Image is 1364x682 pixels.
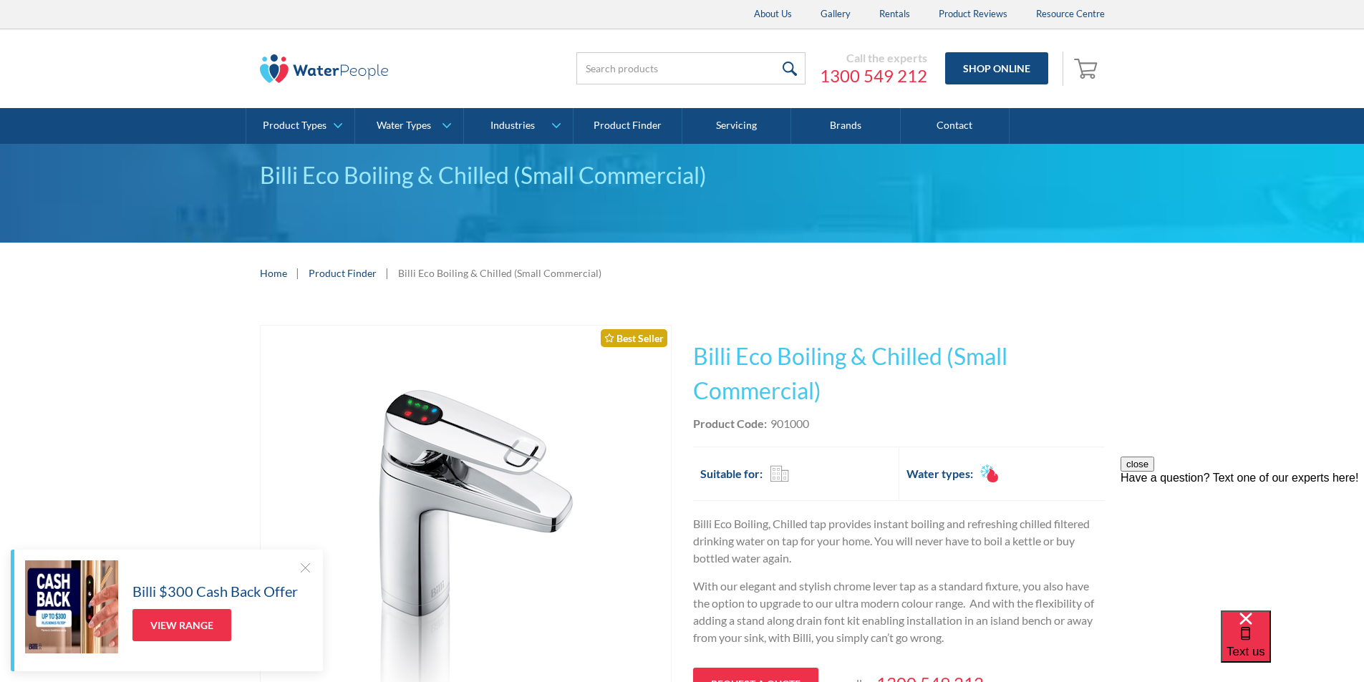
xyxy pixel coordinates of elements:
a: Open empty cart [1070,52,1105,86]
div: Water Types [377,120,431,132]
a: Servicing [682,108,791,144]
a: Shop Online [945,52,1048,84]
a: Brands [791,108,900,144]
h2: Suitable for: [700,465,763,482]
img: shopping cart [1074,57,1101,79]
div: Product Types [263,120,327,132]
div: Industries [490,120,535,132]
p: With our elegant and stylish chrome lever tap as a standard fixture, you also have the option to ... [693,578,1105,646]
a: Product Finder [574,108,682,144]
h5: Billi $300 Cash Back Offer [132,580,298,602]
a: Contact [901,108,1010,144]
img: The Water People [260,54,389,83]
div: 901000 [770,415,809,432]
p: Billi Eco Boiling, Chilled tap provides instant boiling and refreshing chilled filtered drinking ... [693,515,1105,567]
iframe: podium webchat widget bubble [1221,610,1364,682]
strong: Product Code: [693,416,767,430]
a: Product Finder [309,266,377,281]
div: | [294,264,301,281]
div: Billi Eco Boiling & Chilled (Small Commercial) [398,266,601,281]
div: Billi Eco Boiling & Chilled (Small Commercial) [260,158,1105,193]
h1: Billi Eco Boiling & Chilled (Small Commercial) [693,339,1105,408]
input: Search products [576,52,806,84]
div: Call the experts [820,51,927,65]
a: 1300 549 212 [820,65,927,87]
a: Industries [464,108,572,144]
h2: Water types: [906,465,973,482]
a: Water Types [355,108,463,144]
iframe: podium webchat widget prompt [1121,457,1364,628]
img: Billi $300 Cash Back Offer [25,560,118,653]
div: | [384,264,391,281]
a: View Range [132,609,231,641]
a: Product Types [246,108,354,144]
div: Best Seller [601,329,667,347]
a: Home [260,266,287,281]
